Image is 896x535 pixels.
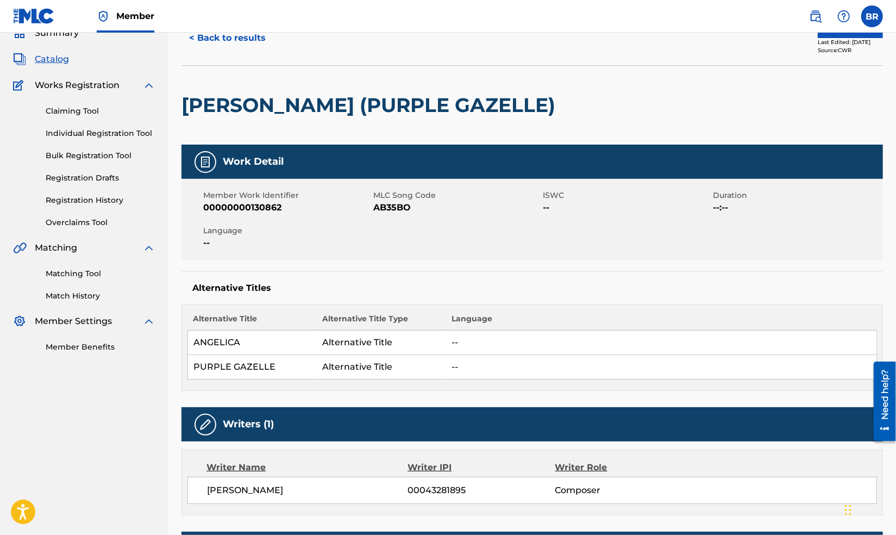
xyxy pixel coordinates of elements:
[809,10,822,23] img: search
[116,10,154,22] span: Member
[35,79,120,92] span: Works Registration
[408,461,555,474] div: Writer IPI
[317,331,446,355] td: Alternative Title
[837,10,850,23] img: help
[199,155,212,169] img: Work Detail
[373,201,541,214] span: AB35BO
[446,355,877,380] td: --
[818,46,883,54] div: Source: CWR
[13,27,79,40] a: SummarySummary
[13,8,55,24] img: MLC Logo
[142,315,155,328] img: expand
[818,38,883,46] div: Last Edited: [DATE]
[543,201,711,214] span: --
[142,241,155,254] img: expand
[203,237,371,250] span: --
[97,10,110,23] img: Top Rightsholder
[46,105,155,117] a: Claiming Tool
[46,341,155,353] a: Member Benefits
[35,315,112,328] span: Member Settings
[188,355,317,380] td: PURPLE GAZELLE
[46,217,155,228] a: Overclaims Tool
[188,313,317,331] th: Alternative Title
[223,155,284,168] h5: Work Detail
[845,494,851,526] div: Drag
[35,241,77,254] span: Matching
[46,268,155,279] a: Matching Tool
[203,225,371,237] span: Language
[223,418,274,431] h5: Writers (1)
[13,241,27,254] img: Matching
[446,331,877,355] td: --
[13,315,26,328] img: Member Settings
[13,27,26,40] img: Summary
[13,53,69,66] a: CatalogCatalog
[199,418,212,431] img: Writers
[317,313,446,331] th: Alternative Title Type
[188,331,317,355] td: ANGELICA
[142,79,155,92] img: expand
[842,483,896,535] iframe: Chat Widget
[46,290,155,302] a: Match History
[181,93,561,117] h2: [PERSON_NAME] (PURPLE GAZELLE)
[203,190,371,201] span: Member Work Identifier
[46,172,155,184] a: Registration Drafts
[13,53,26,66] img: Catalog
[181,24,273,52] button: < Back to results
[408,484,555,497] span: 00043281895
[555,484,689,497] span: Composer
[866,358,896,445] iframe: Resource Center
[206,461,408,474] div: Writer Name
[192,283,872,294] h5: Alternative Titles
[46,195,155,206] a: Registration History
[805,5,826,27] a: Public Search
[35,53,69,66] span: Catalog
[555,461,690,474] div: Writer Role
[203,201,371,214] span: 00000000130862
[373,190,541,201] span: MLC Song Code
[46,150,155,161] a: Bulk Registration Tool
[713,190,880,201] span: Duration
[861,5,883,27] div: User Menu
[446,313,877,331] th: Language
[833,5,855,27] div: Help
[46,128,155,139] a: Individual Registration Tool
[35,27,79,40] span: Summary
[207,484,408,497] span: [PERSON_NAME]
[13,79,27,92] img: Works Registration
[543,190,711,201] span: ISWC
[317,355,446,380] td: Alternative Title
[713,201,880,214] span: --:--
